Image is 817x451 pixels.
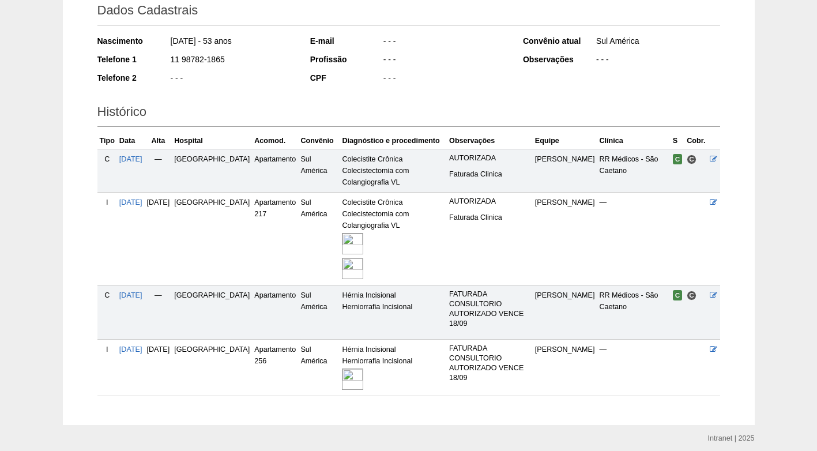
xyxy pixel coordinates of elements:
[447,133,533,149] th: Observações
[449,290,530,329] p: FATURADA CONSULTORIO AUTORIZADO VENCE 18/09
[170,54,295,68] div: 11 98782-1865
[340,285,447,339] td: Hérnia Incisional Herniorrafia Incisional
[340,192,447,285] td: Colecistite Crônica Colecistectomia com Colangiografia VL
[170,35,295,50] div: [DATE] - 53 anos
[119,155,142,163] a: [DATE]
[597,192,670,285] td: —
[97,100,720,127] h2: Histórico
[298,192,340,285] td: Sul América
[671,133,685,149] th: S
[117,133,145,149] th: Data
[100,197,115,208] div: I
[449,213,530,223] p: Faturada Clinica
[170,72,295,87] div: - - -
[252,133,298,149] th: Acomod.
[172,340,252,396] td: [GEOGRAPHIC_DATA]
[673,154,683,164] span: Confirmada
[382,72,507,87] div: - - -
[597,285,670,339] td: RR Médicos - São Caetano
[340,340,447,396] td: Hérnia Incisional Herniorrafia Incisional
[340,133,447,149] th: Diagnóstico e procedimento
[145,285,172,339] td: —
[97,54,170,65] div: Telefone 1
[145,133,172,149] th: Alta
[97,35,170,47] div: Nascimento
[97,72,170,84] div: Telefone 2
[252,340,298,396] td: Apartamento 256
[533,285,597,339] td: [PERSON_NAME]
[597,340,670,396] td: —
[382,35,507,50] div: - - -
[119,198,142,206] a: [DATE]
[252,285,298,339] td: Apartamento
[172,133,252,149] th: Hospital
[252,149,298,192] td: Apartamento
[298,340,340,396] td: Sul América
[595,35,720,50] div: Sul América
[523,54,595,65] div: Observações
[298,285,340,339] td: Sul América
[382,54,507,68] div: - - -
[533,192,597,285] td: [PERSON_NAME]
[684,133,707,149] th: Cobr.
[172,149,252,192] td: [GEOGRAPHIC_DATA]
[119,291,142,299] a: [DATE]
[310,54,382,65] div: Profissão
[310,72,382,84] div: CPF
[298,149,340,192] td: Sul América
[310,35,382,47] div: E-mail
[449,153,530,163] p: AUTORIZADA
[298,133,340,149] th: Convênio
[708,433,755,444] div: Intranet | 2025
[97,133,117,149] th: Tipo
[100,290,115,301] div: C
[100,153,115,165] div: C
[533,340,597,396] td: [PERSON_NAME]
[100,344,115,355] div: I
[449,344,530,383] p: FATURADA CONSULTORIO AUTORIZADO VENCE 18/09
[119,345,142,354] a: [DATE]
[340,149,447,192] td: Colecistite Crônica Colecistectomia com Colangiografia VL
[449,197,530,206] p: AUTORIZADA
[687,155,696,164] span: Consultório
[595,54,720,68] div: - - -
[172,192,252,285] td: [GEOGRAPHIC_DATA]
[172,285,252,339] td: [GEOGRAPHIC_DATA]
[597,149,670,192] td: RR Médicos - São Caetano
[533,149,597,192] td: [PERSON_NAME]
[147,198,170,206] span: [DATE]
[597,133,670,149] th: Clínica
[673,290,683,300] span: Confirmada
[687,291,696,300] span: Consultório
[145,149,172,192] td: —
[147,345,170,354] span: [DATE]
[533,133,597,149] th: Equipe
[449,170,530,179] p: Faturada Clinica
[523,35,595,47] div: Convênio atual
[252,192,298,285] td: Apartamento 217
